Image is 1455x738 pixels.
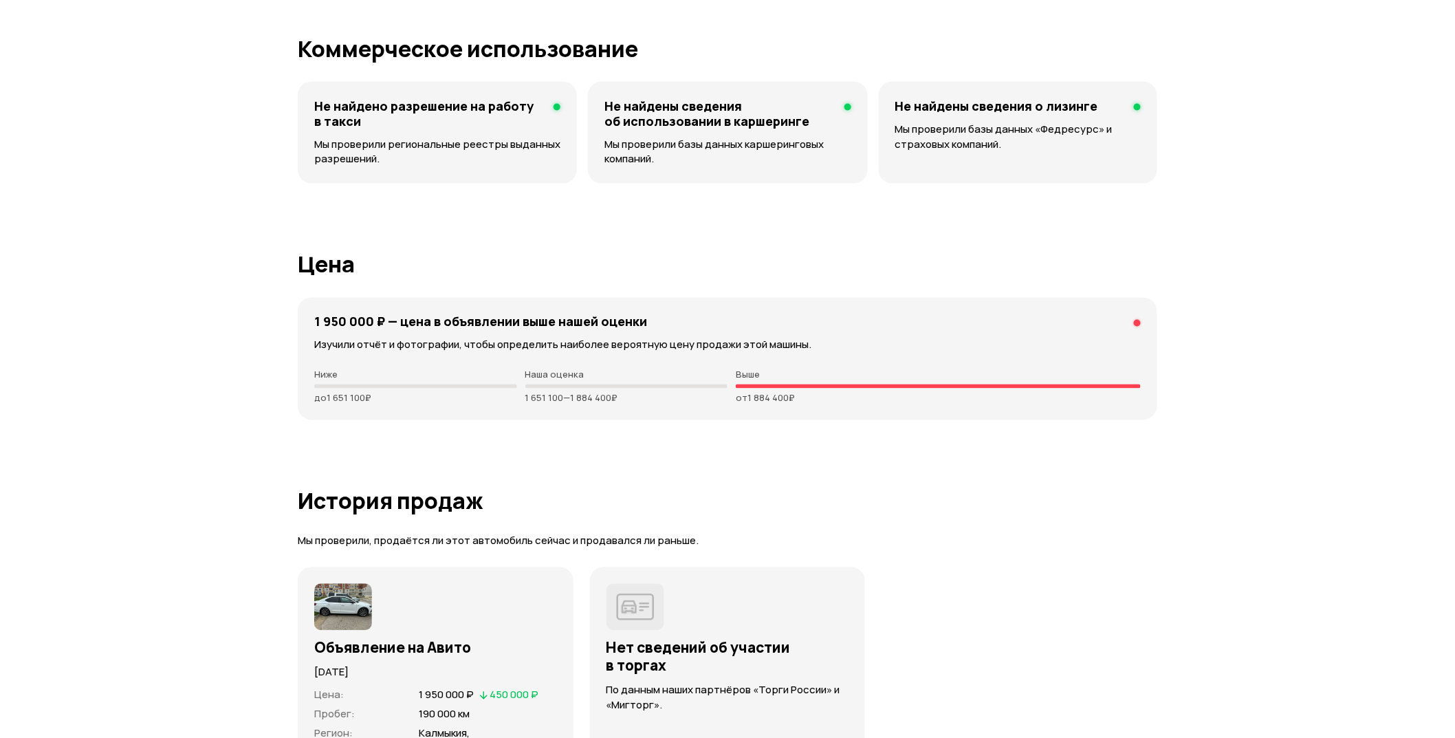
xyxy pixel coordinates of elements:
h4: Не найдены сведения об использовании в каршеринге [604,98,833,129]
h4: Не найдено разрешение на работу в такси [314,98,543,129]
p: Мы проверили базы данных каршеринговых компаний. [604,137,851,167]
p: Наша оценка [525,369,728,380]
span: 450 000 ₽ [490,688,538,702]
p: Выше [736,369,1141,380]
p: Изучили отчёт и фотографии, чтобы определить наиболее вероятную цену продажи этой машины. [314,338,1141,353]
p: Ниже [314,369,517,380]
span: Цена : [314,688,344,702]
p: 1 651 100 — 1 884 400 ₽ [525,393,728,404]
span: Пробег : [314,707,355,721]
span: 190 000 км [419,707,470,721]
p: По данным наших партнёров «Торги России» и «Мигторг». [606,683,849,713]
p: до 1 651 100 ₽ [314,393,517,404]
h4: Не найдены сведения о лизинге [895,98,1098,113]
h3: Нет сведений об участии в торгах [606,639,849,675]
p: от 1 884 400 ₽ [736,393,1141,404]
h4: 1 950 000 ₽ — цена в объявлении выше нашей оценки [314,314,647,329]
p: Мы проверили базы данных «Федресурс» и страховых компаний. [895,122,1141,152]
p: [DATE] [314,665,557,680]
h1: Цена [298,252,1157,277]
p: Мы проверили региональные реестры выданных разрешений. [314,137,560,167]
h3: Объявление на Авито [314,639,557,657]
p: Мы проверили, продаётся ли этот автомобиль сейчас и продавался ли раньше. [298,534,1157,549]
span: 1 950 000 ₽ [419,688,474,702]
h1: История продаж [298,489,1157,514]
h1: Коммерческое использование [298,36,1157,61]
